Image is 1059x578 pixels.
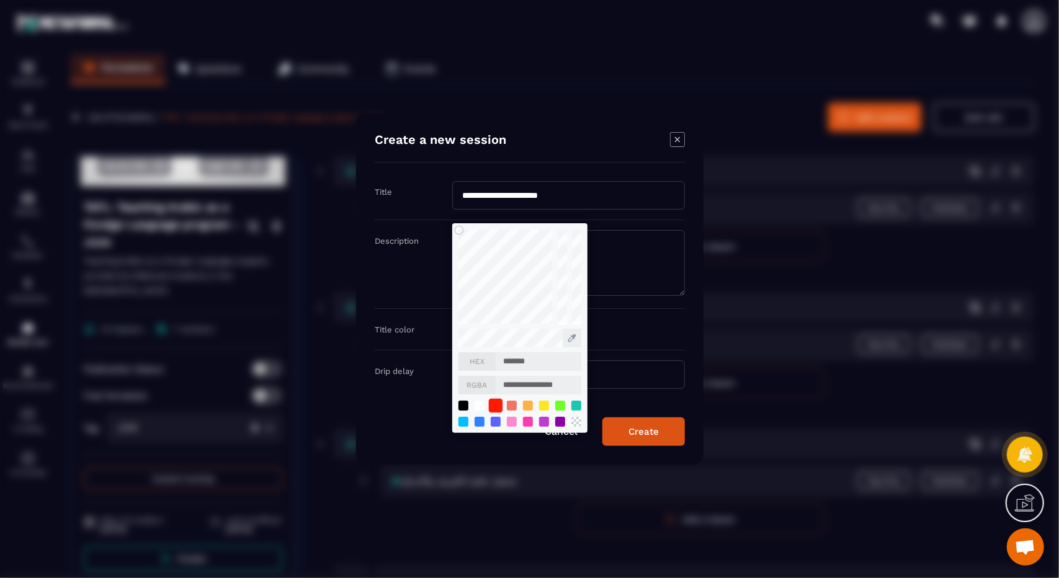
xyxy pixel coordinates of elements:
label: Title color [375,325,414,334]
label: Drip delay [375,367,414,376]
a: Ouvrir le chat [1007,528,1044,566]
span: RGBA [458,376,496,394]
label: Description [375,236,419,246]
button: Create [602,417,685,446]
span: HEX [458,352,496,371]
div: Create [628,426,659,437]
h4: Create a new session [375,132,506,149]
label: Title [375,187,392,197]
